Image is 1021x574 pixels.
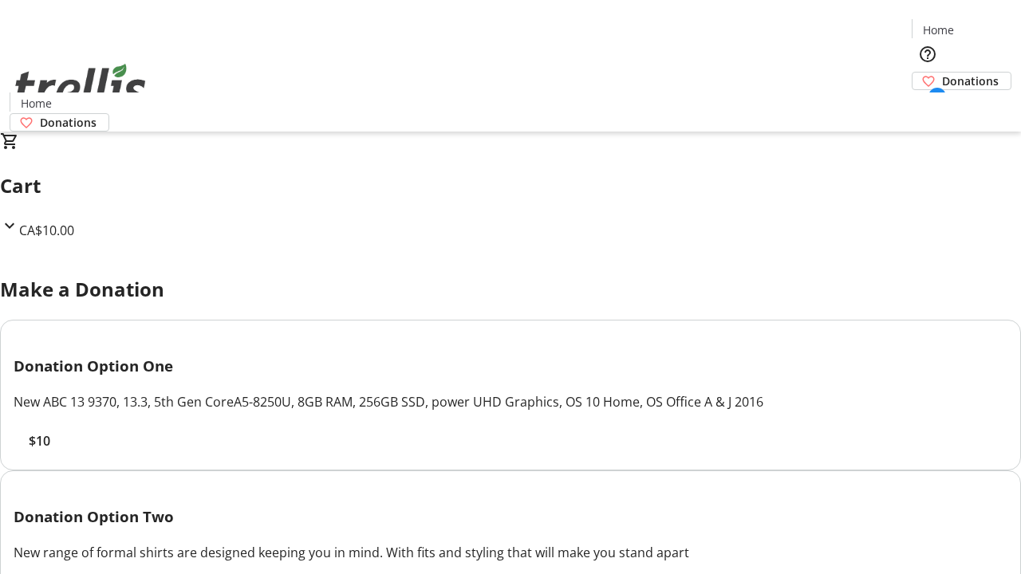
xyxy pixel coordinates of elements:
a: Donations [912,72,1011,90]
a: Home [10,95,61,112]
span: Home [21,95,52,112]
div: New ABC 13 9370, 13.3, 5th Gen CoreA5-8250U, 8GB RAM, 256GB SSD, power UHD Graphics, OS 10 Home, ... [14,392,1007,411]
a: Donations [10,113,109,132]
div: New range of formal shirts are designed keeping you in mind. With fits and styling that will make... [14,543,1007,562]
span: CA$10.00 [19,222,74,239]
span: Donations [942,73,999,89]
h3: Donation Option Two [14,505,1007,528]
span: Home [923,22,954,38]
span: Donations [40,114,97,131]
button: Help [912,38,944,70]
a: Home [913,22,964,38]
span: $10 [29,431,50,450]
img: Orient E2E Organization g2iJuyIYjG's Logo [10,46,152,126]
button: Cart [912,90,944,122]
h3: Donation Option One [14,355,1007,377]
button: $10 [14,431,65,450]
